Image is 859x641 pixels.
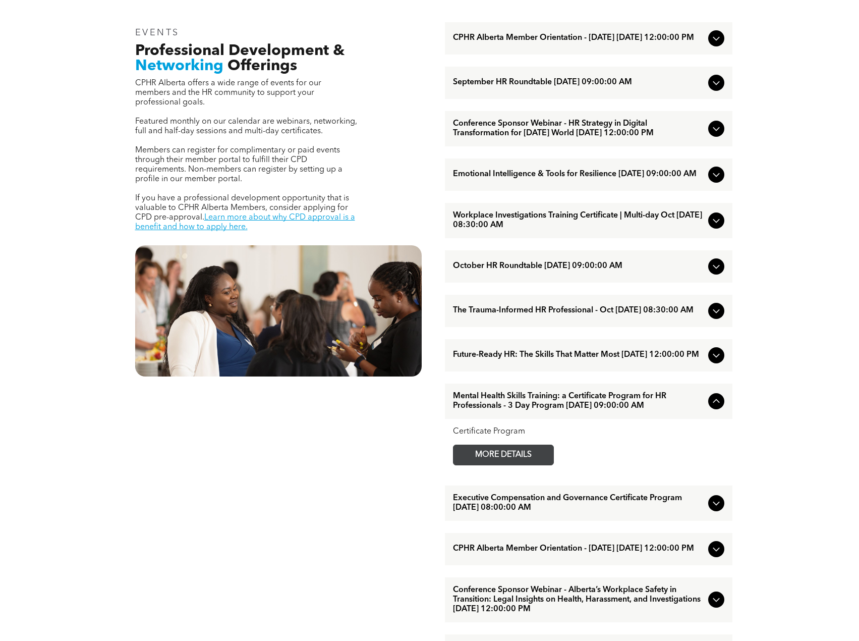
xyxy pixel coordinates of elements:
[135,59,223,74] span: Networking
[453,33,704,43] span: CPHR Alberta Member Orientation - [DATE] [DATE] 12:00:00 PM
[453,170,704,179] span: Emotional Intelligence & Tools for Resilience [DATE] 09:00:00 AM
[453,427,724,437] div: Certificate Program
[135,118,357,135] span: Featured monthly on our calendar are webinars, networking, full and half-day sessions and multi-d...
[453,445,554,465] a: MORE DETAILS
[453,306,704,315] span: The Trauma-Informed HR Professional - Oct [DATE] 08:30:00 AM
[453,494,704,513] span: Executive Compensation and Governance Certificate Program [DATE] 08:00:00 AM
[453,211,704,230] span: Workplace Investigations Training Certificate | Multi-day Oct [DATE] 08:30:00 AM
[135,28,180,37] span: EVENTS
[135,194,349,222] span: If you have a professional development opportunity that is valuable to CPHR Alberta Members, cons...
[135,146,342,183] span: Members can register for complimentary or paid events through their member portal to fulfill thei...
[135,43,345,59] span: Professional Development &
[453,119,704,138] span: Conference Sponsor Webinar - HR Strategy in Digital Transformation for [DATE] World [DATE] 12:00:...
[453,392,704,411] span: Mental Health Skills Training: a Certificate Program for HR Professionals - 3 Day Program [DATE] ...
[453,261,704,271] span: October HR Roundtable [DATE] 09:00:00 AM
[464,445,543,465] span: MORE DETAILS
[453,544,704,554] span: CPHR Alberta Member Orientation - [DATE] [DATE] 12:00:00 PM
[135,79,321,106] span: CPHR Alberta offers a wide range of events for our members and the HR community to support your p...
[227,59,297,74] span: Offerings
[453,585,704,614] span: Conference Sponsor Webinar - Alberta’s Workplace Safety in Transition: Legal Insights on Health, ...
[453,78,704,87] span: September HR Roundtable [DATE] 09:00:00 AM
[135,213,355,231] a: Learn more about why CPD approval is a benefit and how to apply here.
[453,350,704,360] span: Future-Ready HR: The Skills That Matter Most [DATE] 12:00:00 PM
